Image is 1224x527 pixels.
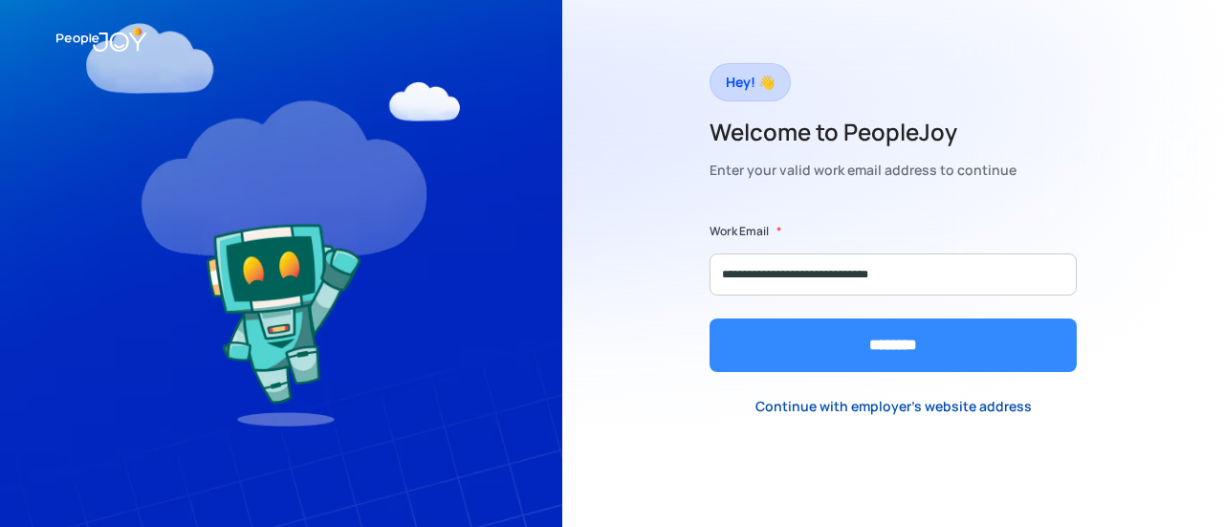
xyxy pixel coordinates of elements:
[710,117,1016,147] h2: Welcome to PeopleJoy
[710,222,769,241] label: Work Email
[740,386,1047,426] a: Continue with employer's website address
[755,397,1032,416] div: Continue with employer's website address
[710,157,1016,184] div: Enter your valid work email address to continue
[726,69,775,96] div: Hey! 👋
[710,222,1077,372] form: Form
